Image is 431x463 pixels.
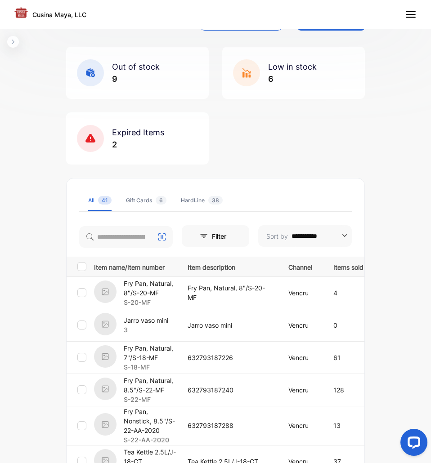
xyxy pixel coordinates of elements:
button: Sort by [258,225,352,247]
p: 632793187226 [188,353,270,362]
p: Vencru [288,421,315,430]
p: Vencru [288,288,315,298]
div: All [88,196,112,205]
p: Fry Pan, Natural, 8"/S-20-MF [188,283,270,302]
p: 61 [333,353,364,362]
p: S-22-MF [124,395,176,404]
p: Fry Pan, Natural, 7"/S-18-MF [124,343,176,362]
img: item [94,378,117,400]
p: 632793187288 [188,421,270,430]
p: Sort by [266,231,288,241]
span: Expired Items [112,128,164,137]
p: Item name/Item number [94,261,176,272]
p: Channel [288,261,315,272]
img: item [94,413,117,436]
div: HardLine [181,196,223,205]
p: Jarro vaso mini [124,316,168,325]
p: S-18-MF [124,362,176,372]
p: 9 [112,73,160,85]
p: Vencru [288,353,315,362]
p: Fry Pan, Nonstick, 8.5"/S-22-AA-2020 [124,407,176,435]
p: 13 [333,421,364,430]
img: item [94,280,117,303]
span: 6 [156,196,166,205]
img: item [94,345,117,368]
p: 0 [333,321,364,330]
img: item [94,313,117,335]
p: Vencru [288,321,315,330]
p: 128 [333,385,364,395]
iframe: LiveChat chat widget [393,425,431,463]
p: Items sold [333,261,364,272]
p: Cusina Maya, LLC [32,10,86,19]
p: 6 [268,73,317,85]
p: Fry Pan, Natural, 8.5"/S-22-MF [124,376,176,395]
span: 38 [208,196,223,205]
p: 4 [333,288,364,298]
div: Gift Cards [126,196,166,205]
p: S-22-AA-2020 [124,435,176,445]
p: 632793187240 [188,385,270,395]
span: 41 [98,196,112,205]
p: 3 [124,325,168,334]
p: 2 [112,138,164,151]
p: Fry Pan, Natural, 8"/S-20-MF [124,279,176,298]
p: Item description [188,261,270,272]
span: Low in stock [268,62,317,71]
p: Jarro vaso mini [188,321,270,330]
p: S-20-MF [124,298,176,307]
img: Logo [14,6,28,20]
p: Vencru [288,385,315,395]
span: Out of stock [112,62,160,71]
